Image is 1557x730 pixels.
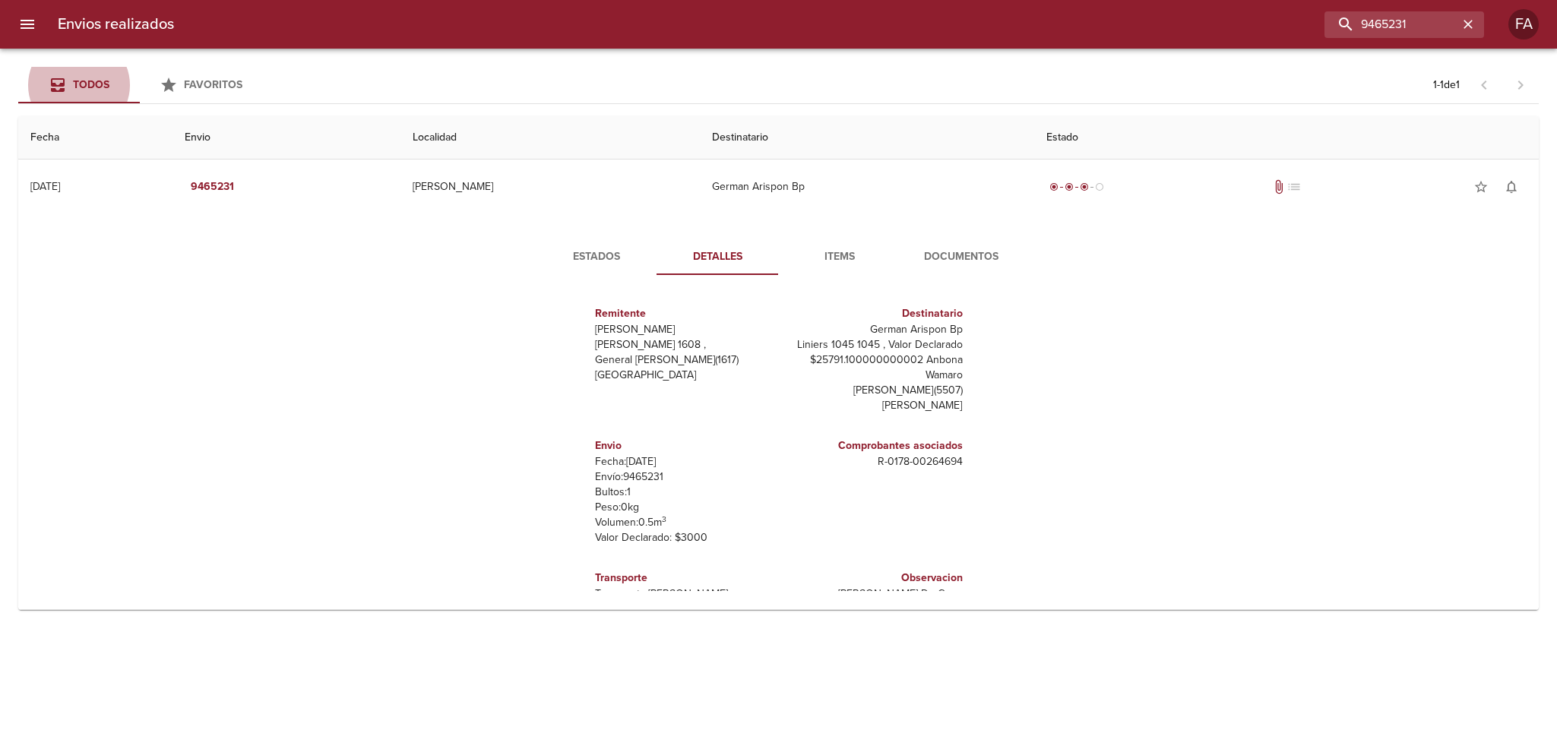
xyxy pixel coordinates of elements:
[1504,179,1519,194] span: notifications_none
[595,500,773,515] p: Peso: 0 kg
[785,586,963,617] p: [PERSON_NAME] De Cuyo [PERSON_NAME]
[1049,182,1059,191] span: radio_button_checked
[595,368,773,383] p: [GEOGRAPHIC_DATA]
[185,173,240,201] button: 9465231
[400,116,700,160] th: Localidad
[595,352,773,368] p: General [PERSON_NAME] ( 1617 )
[700,160,1034,214] td: German Arispon Bp
[595,305,773,322] h6: Remitente
[788,248,891,267] span: Items
[1473,179,1489,194] span: star_border
[1433,77,1460,93] p: 1 - 1 de 1
[191,178,234,197] em: 9465231
[595,530,773,545] p: Valor Declarado: $ 3000
[1466,172,1496,202] button: Agregar a favoritos
[595,469,773,485] p: Envío: 9465231
[910,248,1013,267] span: Documentos
[785,454,963,469] p: R - 0178 - 00264694
[595,454,773,469] p: Fecha: [DATE]
[545,248,648,267] span: Estados
[18,67,261,103] div: Tabs Envios
[536,239,1022,275] div: Tabs detalle de guia
[1508,9,1539,40] div: FA
[1065,182,1074,191] span: radio_button_checked
[9,6,46,43] button: menu
[58,12,174,36] h6: Envios realizados
[700,116,1034,160] th: Destinatario
[1496,172,1527,202] button: Activar notificaciones
[172,116,400,160] th: Envio
[662,514,666,524] sup: 3
[18,116,1539,610] table: Tabla de envíos del cliente
[666,248,770,267] span: Detalles
[785,322,963,337] p: German Arispon Bp
[1286,179,1302,194] span: No tiene pedido asociado
[595,485,773,500] p: Bultos: 1
[595,438,773,454] h6: Envio
[18,116,172,160] th: Fecha
[595,570,773,586] h6: Transporte
[1046,179,1107,194] div: En viaje
[595,337,773,352] p: [PERSON_NAME] 1608 ,
[785,438,963,454] h6: Comprobantes asociados
[73,78,109,91] span: Todos
[1324,11,1458,38] input: buscar
[595,586,773,602] p: Transporte: [PERSON_NAME]
[595,322,773,337] p: [PERSON_NAME]
[785,398,963,413] p: [PERSON_NAME]
[1034,116,1539,160] th: Estado
[785,337,963,383] p: Liniers 1045 1045 , Valor Declarado $25791.100000000002 Anbona Wamaro
[400,160,700,214] td: [PERSON_NAME]
[30,180,60,193] div: [DATE]
[595,515,773,530] p: Volumen: 0.5 m
[1271,179,1286,194] span: Tiene documentos adjuntos
[785,570,963,586] h6: Observacion
[785,305,963,322] h6: Destinatario
[1502,67,1539,103] span: Pagina siguiente
[785,383,963,398] p: [PERSON_NAME] ( 5507 )
[1095,182,1104,191] span: radio_button_unchecked
[184,78,242,91] span: Favoritos
[1080,182,1089,191] span: radio_button_checked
